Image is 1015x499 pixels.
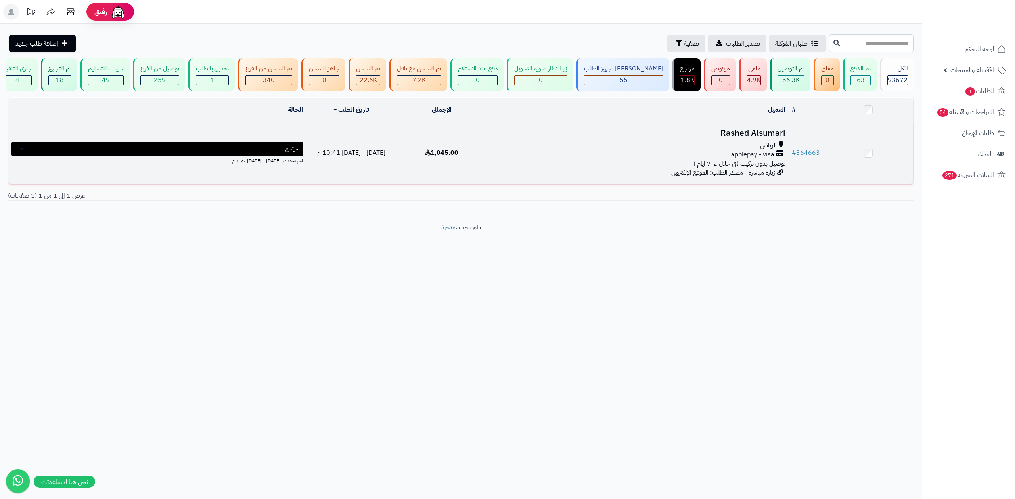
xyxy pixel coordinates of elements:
div: 22604 [356,76,380,85]
span: تصفية [684,39,699,48]
div: تم الشحن [356,64,380,73]
a: خرجت للتسليم 49 [79,58,131,91]
span: لوحة التحكم [965,44,994,55]
span: إضافة طلب جديد [15,39,58,48]
span: 0 [476,75,480,85]
span: 340 [263,75,275,85]
img: logo-2.png [961,8,1007,25]
a: الإجمالي [432,105,452,114]
a: العميل [768,105,785,114]
span: 0 [719,75,723,85]
span: 0 [539,75,543,85]
div: توصيل من الفرع [140,64,179,73]
span: زيارة مباشرة - مصدر الطلب: الموقع الإلكتروني [671,168,775,177]
span: 4 [15,75,19,85]
div: 55 [584,76,663,85]
span: 259 [154,75,166,85]
a: الكل93672 [878,58,915,91]
span: توصيل بدون تركيب (في خلال 2-7 ايام ) [693,159,785,168]
div: 0 [515,76,567,85]
span: 54 [937,108,949,117]
span: 1,045.00 [425,148,458,158]
span: 271 [942,171,957,180]
div: مرتجع [680,64,695,73]
div: 49 [88,76,123,85]
div: تم التوصيل [778,64,804,73]
div: [PERSON_NAME] تجهيز الطلب [584,64,663,73]
a: طلبات الإرجاع [927,124,1010,143]
span: مرتجع [285,145,298,153]
div: دفع عند الاستلام [458,64,498,73]
div: 259 [141,76,179,85]
div: 340 [246,76,292,85]
span: طلباتي المُوكلة [775,39,808,48]
div: تعديل بالطلب [196,64,229,73]
span: الطلبات [965,86,994,97]
a: تم التوصيل 56.3K [768,58,812,91]
div: 0 [309,76,339,85]
div: 0 [712,76,730,85]
a: تم الدفع 63 [841,58,878,91]
div: 0 [458,76,497,85]
a: طلباتي المُوكلة [769,35,826,52]
div: 1 [196,76,228,85]
h3: Rashed Alsumari [490,129,785,138]
div: مرفوض [711,64,730,73]
a: دفع عند الاستلام 0 [449,58,505,91]
a: تصدير الطلبات [708,35,766,52]
div: عرض 1 إلى 1 من 1 (1 صفحات) [2,191,461,200]
div: 4945 [747,76,760,85]
a: تحديثات المنصة [21,4,41,22]
span: الرياض [760,141,777,150]
div: تم الشحن مع ناقل [397,64,441,73]
span: 7.2K [412,75,426,85]
a: # [792,105,796,114]
span: 93672 [888,75,908,85]
a: في انتظار صورة التحويل 0 [505,58,575,91]
div: 4 [3,76,31,85]
a: الحالة [288,105,303,114]
div: تم الدفع [850,64,871,73]
a: السلات المتروكة271 [927,166,1010,185]
span: 55 [620,75,628,85]
div: اخر تحديث: [DATE] - [DATE] 3:27 م [11,156,303,164]
a: [PERSON_NAME] تجهيز الطلب 55 [575,58,671,91]
button: تصفية [667,35,705,52]
div: تم التجهيز [48,64,71,73]
span: 1 [211,75,214,85]
div: جاري التنفيذ [3,64,32,73]
span: 56.3K [782,75,800,85]
a: تاريخ الطلب [333,105,370,114]
a: الطلبات1 [927,82,1010,101]
span: 0 [825,75,829,85]
span: الأقسام والمنتجات [950,65,994,76]
span: 63 [857,75,865,85]
span: 22.6K [360,75,377,85]
div: 0 [822,76,833,85]
a: #364663 [792,148,820,158]
div: 18 [49,76,71,85]
div: خرجت للتسليم [88,64,124,73]
a: جاهز للشحن 0 [300,58,347,91]
div: 1794 [680,76,694,85]
span: تصدير الطلبات [726,39,760,48]
div: 63 [851,76,870,85]
a: تم التجهيز 18 [39,58,79,91]
span: 18 [56,75,64,85]
a: إضافة طلب جديد [9,35,76,52]
span: 49 [102,75,110,85]
div: جاهز للشحن [309,64,339,73]
a: تعديل بالطلب 1 [187,58,236,91]
a: متجرة [441,223,456,232]
a: ملغي 4.9K [737,58,768,91]
span: المراجعات والأسئلة [936,107,994,118]
a: توصيل من الفرع 259 [131,58,187,91]
a: المراجعات والأسئلة54 [927,103,1010,122]
div: 56317 [778,76,804,85]
a: مرتجع 1.8K [671,58,702,91]
a: معلق 0 [812,58,841,91]
img: ai-face.png [110,4,126,20]
div: الكل [887,64,908,73]
div: 7223 [397,76,441,85]
a: تم الشحن من الفرع 340 [236,58,300,91]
